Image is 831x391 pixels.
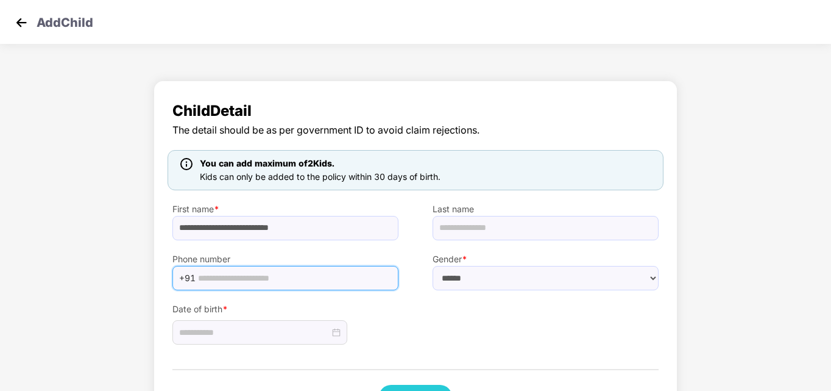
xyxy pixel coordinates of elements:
label: Phone number [172,253,398,266]
img: svg+xml;base64,PHN2ZyB4bWxucz0iaHR0cDovL3d3dy53My5vcmcvMjAwMC9zdmciIHdpZHRoPSIzMCIgaGVpZ2h0PSIzMC... [12,13,30,32]
span: You can add maximum of 2 Kids. [200,158,334,168]
label: Date of birth [172,303,398,316]
p: Add Child [37,13,93,28]
label: Gender [433,253,659,266]
span: The detail should be as per government ID to avoid claim rejections. [172,123,659,138]
span: Kids can only be added to the policy within 30 days of birth. [200,171,440,182]
span: Child Detail [172,99,659,123]
span: +91 [179,269,196,287]
label: Last name [433,203,659,216]
label: First name [172,203,398,216]
img: icon [180,158,193,170]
